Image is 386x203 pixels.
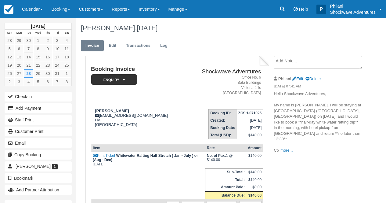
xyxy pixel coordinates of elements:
td: 1 @ $140.00 [205,152,246,168]
a: 18 [62,53,71,61]
td: $140.00 [237,131,263,139]
th: Booking ID: [209,109,237,117]
th: Total (USD): [209,131,237,139]
th: Booking Date: [209,124,237,131]
a: 4 [62,36,71,45]
a: 8 [33,45,43,53]
a: 7 [52,78,62,86]
a: 6 [43,78,52,86]
button: Add Partner Attribution [5,185,72,195]
a: 4 [24,78,33,86]
div: $140.00 [248,153,262,163]
td: $0.00 [246,183,263,191]
a: 19 [5,61,14,69]
a: 5 [33,78,43,86]
a: 13 [14,53,24,61]
a: Staff Print [5,115,72,125]
a: 10 [52,45,62,53]
a: Delete [305,76,321,81]
div: [EMAIL_ADDRESS][DOMAIN_NAME] HA [GEOGRAPHIC_DATA] [91,109,185,127]
a: 28 [24,69,33,78]
a: 5 [5,45,14,53]
th: Created: [209,117,237,124]
strong: Philani [278,76,291,81]
em: Enquiry [91,74,137,85]
a: more... [280,148,293,153]
th: Rate [205,144,246,152]
i: Help [294,7,298,11]
th: Total: [205,176,246,184]
a: Print Ticket [93,153,115,158]
th: Sat [62,30,71,36]
td: [DATE] [91,152,205,168]
p: Philani [330,3,376,9]
a: 29 [33,69,43,78]
td: [DATE] [237,117,263,124]
a: 30 [24,36,33,45]
a: 27 [14,69,24,78]
td: $140.00 [246,168,263,176]
button: Check-in [5,92,72,102]
button: Add Payment [5,103,72,113]
a: 21 [24,61,33,69]
span: [DATE] [137,24,157,32]
p: Shockwave Adventures [330,9,376,15]
th: Thu [43,30,52,36]
a: Edit [104,40,121,52]
a: Invoice [81,40,104,52]
button: Email [5,138,72,148]
a: Log [156,40,172,52]
a: 30 [43,69,52,78]
strong: [PERSON_NAME] [95,109,129,113]
a: Customer Print [5,127,72,136]
a: 14 [24,53,33,61]
h2: Shockwave Adventures [187,68,261,75]
button: Bookmark [5,173,72,183]
a: Transactions [121,40,155,52]
p: Hello Shockwave Adventures, My name is [PERSON_NAME]. I will be staying at [GEOGRAPHIC_DATA] ([GE... [274,91,361,153]
a: 25 [62,61,71,69]
th: Amount [246,144,263,152]
a: 12 [5,53,14,61]
a: 31 [52,69,62,78]
th: Item [91,144,205,152]
th: Sun [5,30,14,36]
h1: Booking Invoice [91,66,185,72]
th: Amount Paid: [205,183,246,191]
h1: [PERSON_NAME], [81,24,361,32]
a: 17 [52,53,62,61]
a: Enquiry [91,74,135,85]
a: 29 [14,36,24,45]
a: 20 [14,61,24,69]
th: Wed [33,30,43,36]
a: 3 [52,36,62,45]
a: 16 [43,53,52,61]
a: 15 [33,53,43,61]
th: Tue [24,30,33,36]
th: Mon [14,30,24,36]
strong: [DATE] [31,24,45,29]
strong: Whitewater Rafting Half Stretch ( Jan - July ) or (Aug - Dec) [93,153,198,162]
div: P [316,5,326,14]
td: $140.00 [246,176,263,184]
a: Edit [292,76,303,81]
em: [DATE] 07:41 AM [274,84,361,90]
button: Copy Booking [5,150,72,160]
th: Fri [52,30,62,36]
span: [PERSON_NAME] [16,164,51,169]
a: 8 [62,78,71,86]
a: 7 [24,45,33,53]
span: 1 [52,164,58,169]
a: [PERSON_NAME] 1 [5,161,72,171]
address: Office No. 6 Bata Buildings Victoria falls [GEOGRAPHIC_DATA] [187,75,261,96]
a: 9 [43,45,52,53]
img: checkfront-main-nav-mini-logo.png [4,5,13,14]
a: 2 [5,78,14,86]
a: 23 [43,61,52,69]
a: 1 [62,69,71,78]
a: 1 [33,36,43,45]
a: 3 [14,78,24,86]
th: Sub-Total: [205,168,246,176]
a: 6 [14,45,24,53]
a: 24 [52,61,62,69]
